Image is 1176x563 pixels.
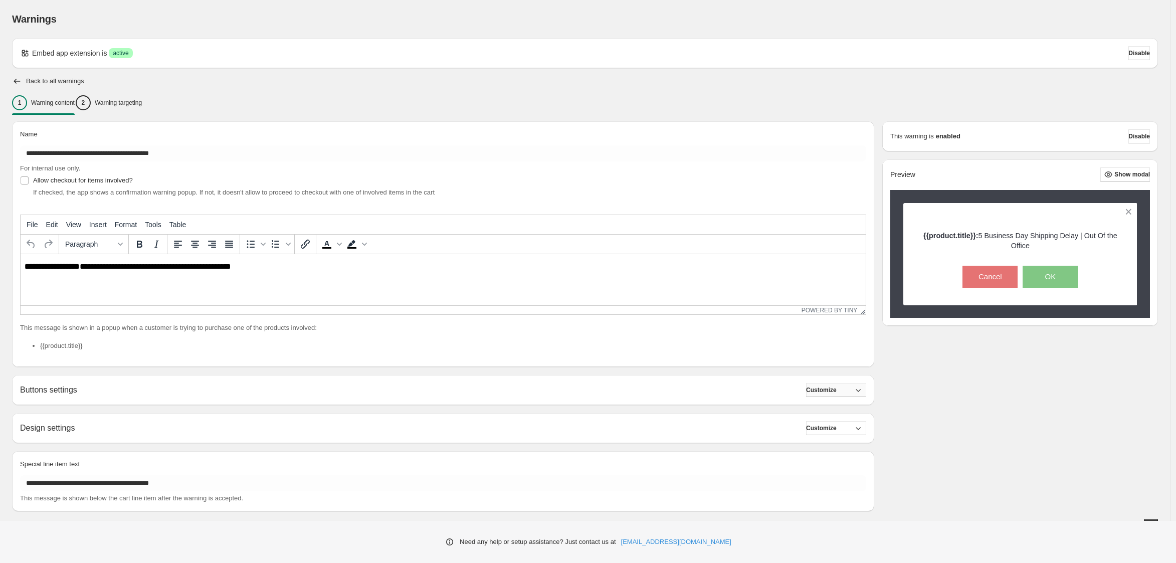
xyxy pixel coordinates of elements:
[20,385,77,395] h2: Buttons settings
[806,386,837,394] span: Customize
[33,189,435,196] span: If checked, the app shows a confirmation warning popup. If not, it doesn't allow to proceed to ch...
[1128,129,1150,143] button: Disable
[12,92,75,113] button: 1Warning content
[1128,46,1150,60] button: Disable
[890,170,915,179] h2: Preview
[20,323,866,333] p: This message is shown in a popup when a customer is trying to purchase one of the products involved:
[61,236,126,253] button: Formats
[95,99,142,107] p: Warning targeting
[31,99,75,107] p: Warning content
[806,383,866,397] button: Customize
[1023,266,1078,288] button: OK
[267,236,292,253] div: Numbered list
[20,423,75,433] h2: Design settings
[169,236,186,253] button: Align left
[204,236,221,253] button: Align right
[145,221,161,229] span: Tools
[65,240,114,248] span: Paragraph
[20,130,38,138] span: Name
[921,231,1120,251] p: 5 Business Day Shipping Delay | Out Of the Office
[242,236,267,253] div: Bullet list
[802,307,858,314] a: Powered by Tiny
[46,221,58,229] span: Edit
[26,77,84,85] h2: Back to all warnings
[20,460,80,468] span: Special line item text
[21,254,866,305] iframe: Rich Text Area
[169,221,186,229] span: Table
[857,306,866,314] div: Resize
[20,494,243,502] span: This message is shown below the cart line item after the warning is accepted.
[89,221,107,229] span: Insert
[1144,519,1158,533] button: Save
[1128,49,1150,57] span: Disable
[221,236,238,253] button: Justify
[20,164,80,172] span: For internal use only.
[936,131,960,141] strong: enabled
[131,236,148,253] button: Bold
[33,176,133,184] span: Allow checkout for items involved?
[923,232,978,240] strong: {{product.title}}:
[806,421,866,435] button: Customize
[806,424,837,432] span: Customize
[318,236,343,253] div: Text color
[40,341,866,351] li: {{product.title}}
[12,95,27,110] div: 1
[40,236,57,253] button: Redo
[76,95,91,110] div: 2
[66,221,81,229] span: View
[1128,132,1150,140] span: Disable
[32,48,107,58] p: Embed app extension is
[621,537,731,547] a: [EMAIL_ADDRESS][DOMAIN_NAME]
[343,236,368,253] div: Background color
[12,14,57,25] span: Warnings
[1100,167,1150,181] button: Show modal
[186,236,204,253] button: Align center
[23,236,40,253] button: Undo
[297,236,314,253] button: Insert/edit link
[27,221,38,229] span: File
[115,221,137,229] span: Format
[76,92,142,113] button: 2Warning targeting
[962,266,1018,288] button: Cancel
[148,236,165,253] button: Italic
[1114,170,1150,178] span: Show modal
[890,131,934,141] p: This warning is
[113,49,128,57] span: active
